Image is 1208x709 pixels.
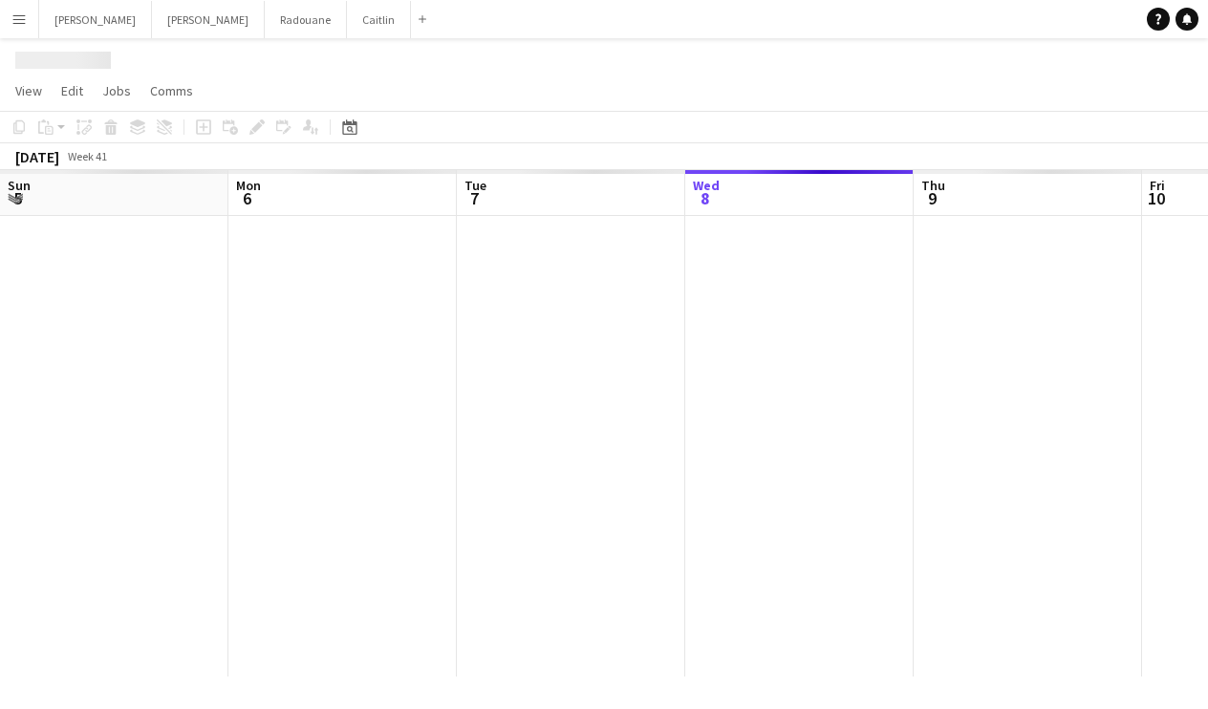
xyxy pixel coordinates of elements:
a: Edit [54,78,91,103]
span: Sun [8,177,31,194]
span: Tue [464,177,486,194]
span: 5 [5,187,31,209]
span: Wed [693,177,720,194]
span: 9 [918,187,945,209]
span: Mon [236,177,261,194]
button: Radouane [265,1,347,38]
span: Fri [1150,177,1165,194]
button: [PERSON_NAME] [39,1,152,38]
a: View [8,78,50,103]
span: 8 [690,187,720,209]
span: Thu [921,177,945,194]
button: [PERSON_NAME] [152,1,265,38]
span: 10 [1147,187,1165,209]
a: Comms [142,78,201,103]
a: Jobs [95,78,139,103]
span: 6 [233,187,261,209]
span: Edit [61,82,83,99]
span: Week 41 [63,149,111,163]
button: Caitlin [347,1,411,38]
span: Comms [150,82,193,99]
span: Jobs [102,82,131,99]
span: View [15,82,42,99]
div: [DATE] [15,147,59,166]
span: 7 [462,187,486,209]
